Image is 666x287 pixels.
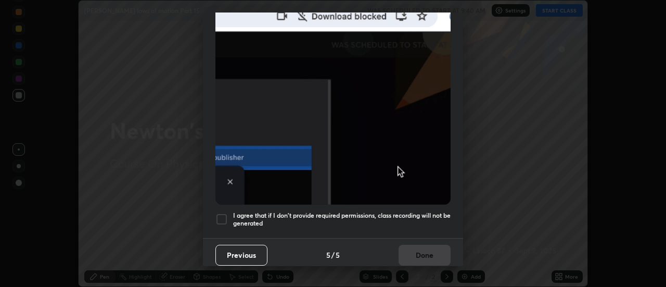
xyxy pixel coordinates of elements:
[336,249,340,260] h4: 5
[331,249,335,260] h4: /
[233,211,451,228] h5: I agree that if I don't provide required permissions, class recording will not be generated
[215,245,267,266] button: Previous
[326,249,330,260] h4: 5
